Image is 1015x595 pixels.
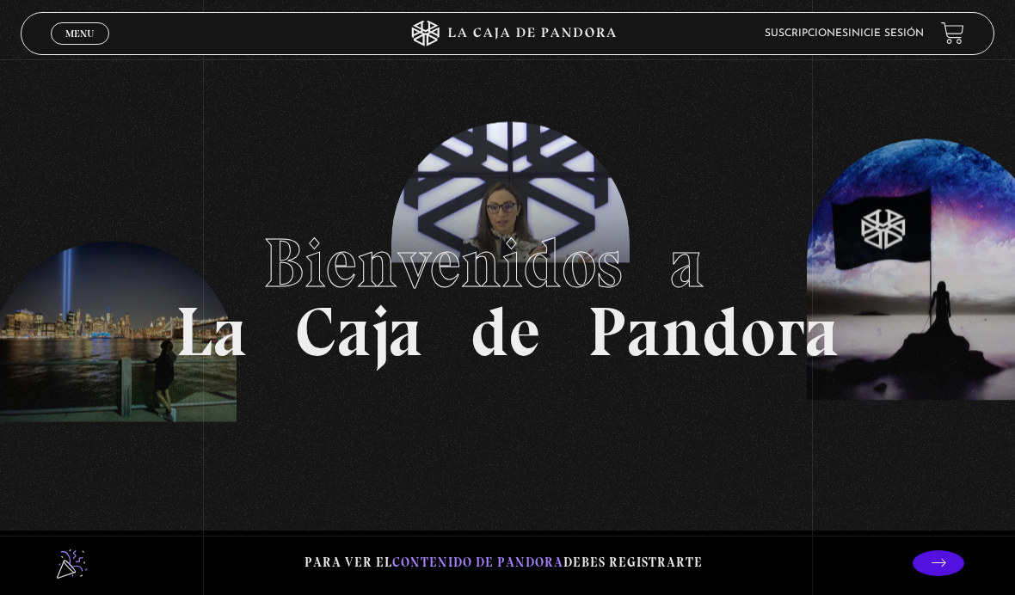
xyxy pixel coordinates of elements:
[175,229,840,366] h1: La Caja de Pandora
[60,43,101,55] span: Cerrar
[941,21,964,45] a: View your shopping cart
[65,28,94,39] span: Menu
[848,28,924,39] a: Inicie sesión
[304,551,703,574] p: Para ver el debes registrarte
[392,555,563,570] span: contenido de Pandora
[263,222,752,304] span: Bienvenidos a
[765,28,848,39] a: Suscripciones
